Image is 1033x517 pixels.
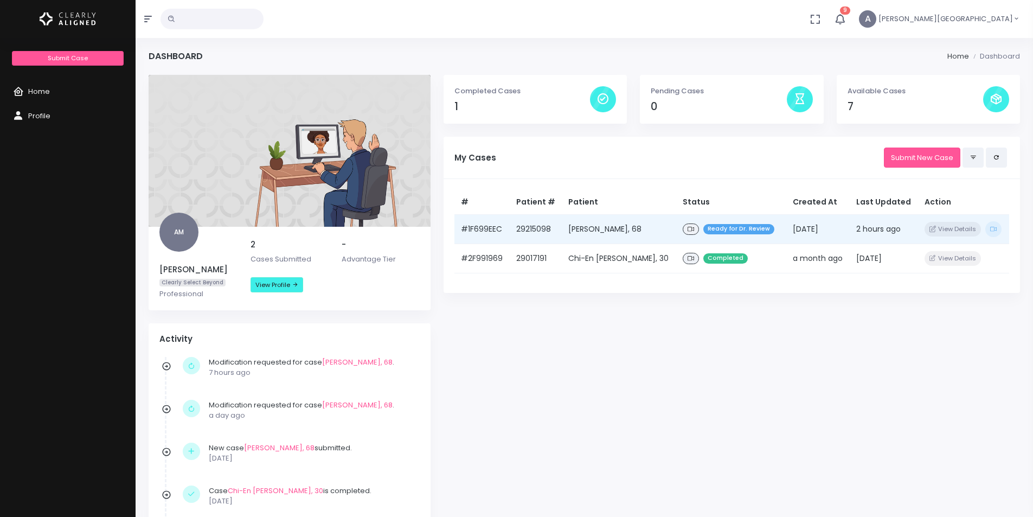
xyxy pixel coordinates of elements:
[840,7,850,15] span: 9
[228,486,323,496] a: Chi-En [PERSON_NAME], 30
[510,214,562,244] td: 29215098
[244,443,315,453] a: [PERSON_NAME], 68
[848,100,983,113] h4: 7
[159,289,238,299] p: Professional
[209,486,414,507] div: Case is completed.
[251,254,329,265] p: Cases Submitted
[562,214,676,244] td: [PERSON_NAME], 68
[786,244,850,273] td: a month ago
[562,244,676,273] td: Chi-En [PERSON_NAME], 30
[159,213,198,252] span: AM
[925,251,980,266] button: View Details
[848,86,983,97] p: Available Cases
[676,190,786,215] th: Status
[878,14,1013,24] span: [PERSON_NAME][GEOGRAPHIC_DATA]
[510,190,562,215] th: Patient #
[342,254,420,265] p: Advantage Tier
[454,153,884,163] h5: My Cases
[786,214,850,244] td: [DATE]
[925,222,980,237] button: View Details
[209,367,414,378] p: 7 hours ago
[510,244,562,273] td: 29017191
[947,51,969,62] li: Home
[159,279,226,287] span: Clearly Select Beyond
[850,190,918,215] th: Last Updated
[454,190,510,215] th: #
[703,224,774,234] span: Ready for Dr. Review
[209,410,414,421] p: a day ago
[28,86,50,97] span: Home
[209,443,414,464] div: New case submitted.
[209,357,414,378] div: Modification requested for case .
[28,111,50,121] span: Profile
[322,400,393,410] a: [PERSON_NAME], 68
[969,51,1020,62] li: Dashboard
[703,253,748,264] span: Completed
[159,334,420,344] h4: Activity
[40,8,96,30] img: Logo Horizontal
[322,357,393,367] a: [PERSON_NAME], 68
[209,400,414,421] div: Modification requested for case .
[859,10,876,28] span: A
[251,240,329,250] h5: 2
[209,453,414,464] p: [DATE]
[884,148,960,168] a: Submit New Case
[251,277,303,292] a: View Profile
[12,51,123,66] a: Submit Case
[48,54,88,62] span: Submit Case
[159,265,238,275] h5: [PERSON_NAME]
[651,86,786,97] p: Pending Cases
[454,244,510,273] td: #2F991969
[149,51,203,61] h4: Dashboard
[850,214,918,244] td: 2 hours ago
[454,86,590,97] p: Completed Cases
[651,100,786,113] h4: 0
[562,190,676,215] th: Patient
[850,244,918,273] td: [DATE]
[918,190,1009,215] th: Action
[454,100,590,113] h4: 1
[454,214,510,244] td: #1F699EEC
[209,496,414,507] p: [DATE]
[342,240,420,250] h5: -
[786,190,850,215] th: Created At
